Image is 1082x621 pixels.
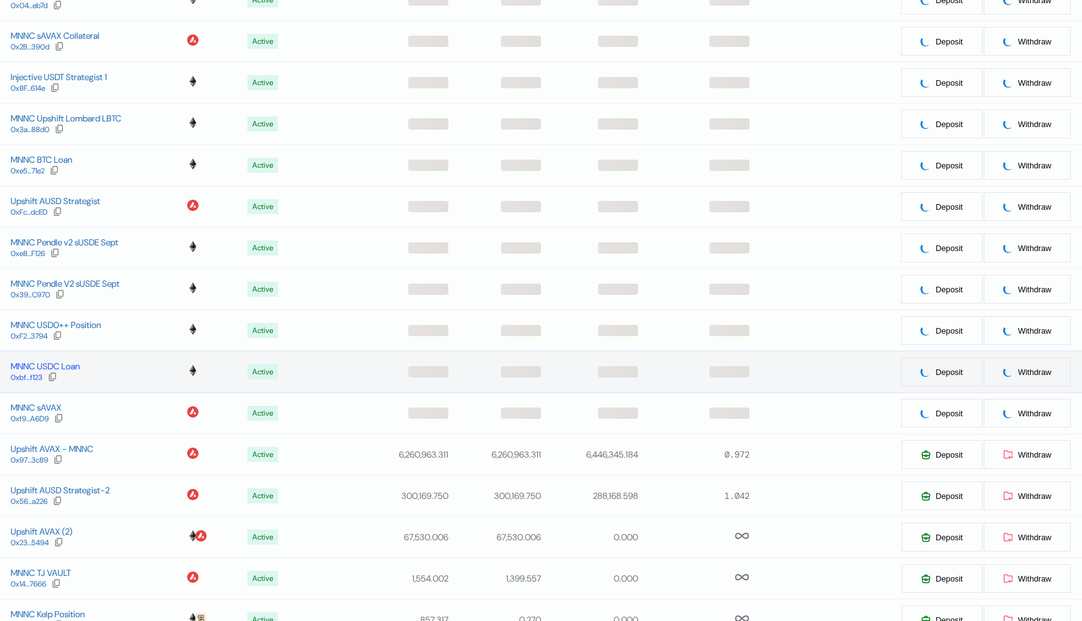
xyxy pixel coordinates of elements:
[1002,242,1014,254] img: pending
[1018,533,1051,542] span: Withdraw
[983,316,1071,346] button: pendingWithdraw
[11,195,100,207] div: Upshift AUSD Strategist
[900,398,982,428] button: pendingDeposit
[11,443,93,454] div: Upshift AVAX - MNNC
[11,249,45,258] div: 0xe8...F126
[449,516,542,558] td: 67,530.006
[935,450,962,459] span: Deposit
[310,558,449,599] td: 1,554.002
[252,244,273,252] div: Active
[1018,574,1051,583] span: Withdraw
[1018,244,1051,253] span: Withdraw
[542,558,639,599] td: 0.000
[11,237,118,248] div: MNNC Pendle v2 sUSDE Sept
[11,30,100,41] div: MNNC sAVAX Collateral
[195,530,207,541] img: chain logo
[11,373,43,382] div: 0xbf...f123
[252,326,273,335] div: Active
[1018,285,1051,294] span: Withdraw
[901,563,982,593] button: Deposit
[187,530,198,541] img: chain logo
[11,414,49,423] div: 0xf9...A6D9
[900,192,982,222] button: pendingDeposit
[187,489,198,500] img: chain logo
[935,574,962,583] span: Deposit
[983,26,1071,56] button: pendingWithdraw
[935,326,962,336] span: Deposit
[935,409,962,418] span: Deposit
[900,357,982,387] button: pendingDeposit
[11,125,49,134] div: 0x3a...88d0
[935,37,962,46] span: Deposit
[901,481,982,511] button: Deposit
[935,491,962,501] span: Deposit
[900,68,982,98] button: pendingDeposit
[542,475,639,516] td: 288,168.598
[919,242,932,254] img: pending
[983,68,1071,98] button: pendingWithdraw
[1018,37,1051,46] span: Withdraw
[11,361,80,372] div: MNNC USDC Loan
[252,161,273,170] div: Active
[11,319,101,331] div: MNNC USD0++ Position
[187,200,198,211] img: chain logo
[1002,366,1014,378] img: pending
[11,538,49,547] div: 0x23...5494
[11,608,85,620] div: MNNC Kelp Position
[919,76,932,89] img: pending
[919,159,932,172] img: pending
[11,567,71,578] div: MNNC TJ VAULT
[11,167,44,175] div: 0xe5...71e2
[187,324,198,335] img: chain logo
[1002,35,1014,48] img: pending
[900,150,982,180] button: pendingDeposit
[1002,324,1014,337] img: pending
[983,274,1071,304] button: pendingWithdraw
[1018,491,1051,501] span: Withdraw
[983,522,1071,552] button: Withdraw
[900,233,982,263] button: pendingDeposit
[252,120,273,128] div: Active
[983,192,1071,222] button: pendingWithdraw
[252,491,273,500] div: Active
[11,84,45,93] div: 0x8F...614e
[11,154,72,165] div: MNNC BTC Loan
[900,26,982,56] button: pendingDeposit
[935,202,962,212] span: Deposit
[11,332,48,341] div: 0xF2...3794
[983,150,1071,180] button: pendingWithdraw
[11,580,46,588] div: 0x14...7666
[11,485,110,496] div: Upshift AUSD Strategist-2
[1002,407,1014,419] img: pending
[252,574,273,583] div: Active
[935,533,962,542] span: Deposit
[935,120,962,129] span: Deposit
[11,43,49,51] div: 0x2B...390d
[901,522,982,552] button: Deposit
[1018,450,1051,459] span: Withdraw
[1002,283,1014,295] img: pending
[11,1,48,10] div: 0x04...eb7d
[252,409,273,418] div: Active
[11,497,48,506] div: 0x56...a226
[1002,200,1014,213] img: pending
[919,407,932,419] img: pending
[11,290,50,299] div: 0x39...C970
[449,475,542,516] td: 300,169.750
[983,357,1071,387] button: pendingWithdraw
[983,439,1071,470] button: Withdraw
[935,367,962,377] span: Deposit
[542,434,639,475] td: 6,446,345.184
[935,285,962,294] span: Deposit
[900,316,982,346] button: pendingDeposit
[1018,202,1051,212] span: Withdraw
[310,475,449,516] td: 300,169.750
[187,241,198,252] img: chain logo
[1002,76,1014,89] img: pending
[919,200,932,213] img: pending
[187,158,198,170] img: chain logo
[187,117,198,128] img: chain logo
[252,367,273,376] div: Active
[935,161,962,170] span: Deposit
[919,283,932,295] img: pending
